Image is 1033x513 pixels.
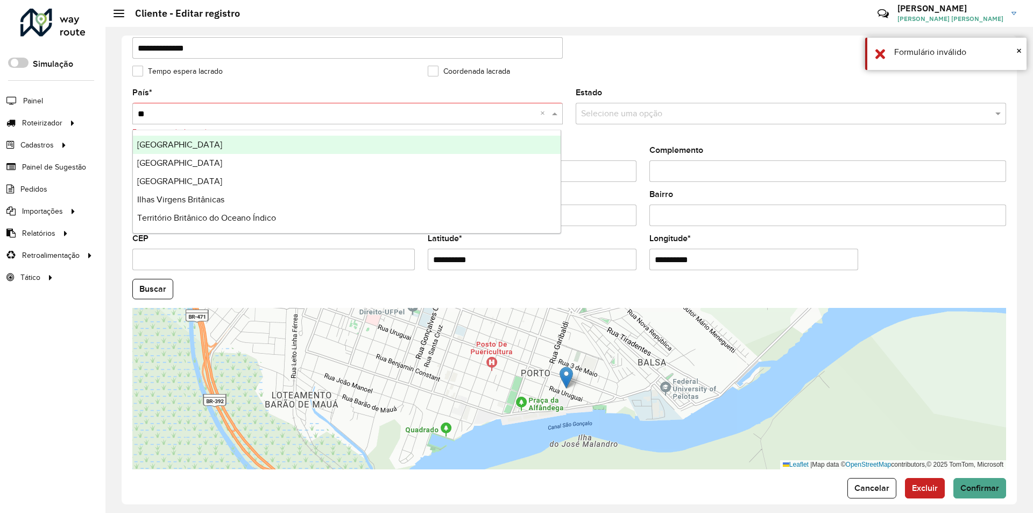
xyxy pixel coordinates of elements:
span: Cadastros [20,139,54,151]
div: Map data © contributors,© 2025 TomTom, Microsoft [780,460,1006,469]
span: Pedidos [20,184,47,195]
label: Coordenada lacrada [428,66,510,77]
span: [GEOGRAPHIC_DATA] [137,158,222,167]
span: × [1016,45,1022,57]
label: Tempo espera lacrado [132,66,223,77]
a: Contato Rápido [872,2,895,25]
span: Território Britânico do Oceano Índico [137,213,276,222]
button: Close [1016,43,1022,59]
div: Formulário inválido [894,46,1018,59]
a: OpenStreetMap [846,461,892,468]
label: Complemento [649,144,703,157]
button: Excluir [905,478,945,498]
span: Retroalimentação [22,250,80,261]
label: CEP [132,232,148,245]
label: Longitude [649,232,691,245]
ng-dropdown-panel: Options list [132,130,561,234]
a: Leaflet [783,461,809,468]
span: Confirmar [960,483,999,493]
span: Tático [20,272,40,283]
span: Roteirizador [22,117,62,129]
label: País [132,86,152,99]
span: Painel [23,95,43,107]
span: Painel de Sugestão [22,161,86,173]
span: Excluir [912,483,938,493]
img: Marker [560,367,573,389]
label: Estado [576,86,602,99]
label: Simulação [33,58,73,71]
span: Importações [22,206,63,217]
button: Cancelar [847,478,896,498]
span: Cancelar [854,483,889,493]
span: Relatórios [22,228,55,239]
span: Ilhas Virgens Britânicas [137,195,224,204]
span: [GEOGRAPHIC_DATA] [137,177,222,186]
span: [PERSON_NAME] [PERSON_NAME] [897,14,1003,24]
label: Latitude [428,232,462,245]
span: | [810,461,812,468]
formly-validation-message: Este campo é obrigatório [132,128,216,136]
button: Confirmar [953,478,1006,498]
span: [GEOGRAPHIC_DATA] [137,140,222,149]
label: Bairro [649,188,673,201]
h2: Cliente - Editar registro [124,8,240,19]
h3: [PERSON_NAME] [897,3,1003,13]
span: Clear all [540,107,549,120]
button: Buscar [132,279,173,299]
